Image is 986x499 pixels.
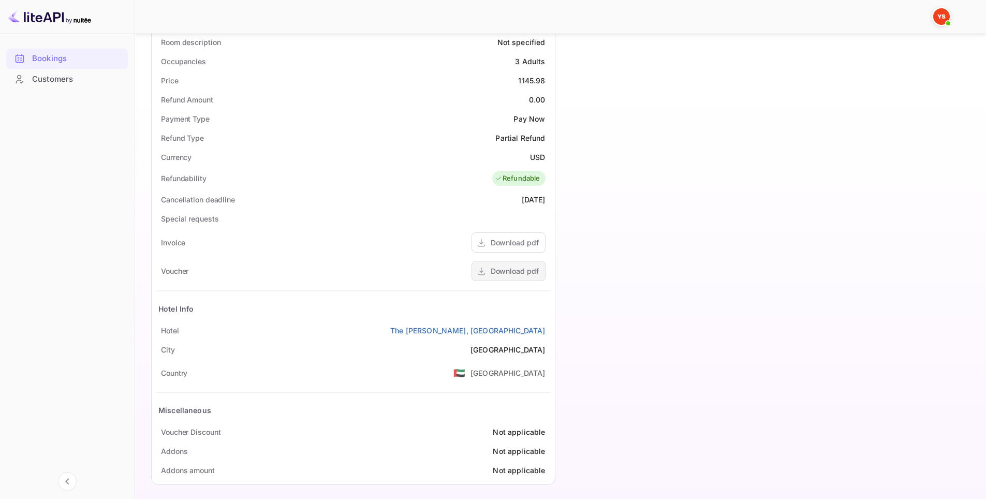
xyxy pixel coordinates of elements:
div: 3 Adults [515,56,545,67]
div: Partial Refund [495,133,545,143]
a: Bookings [6,49,128,68]
div: Download pdf [491,237,539,248]
div: Not applicable [493,446,545,457]
div: 0.00 [529,94,546,105]
div: Refund Amount [161,94,213,105]
div: Refundability [161,173,207,184]
div: Not applicable [493,427,545,437]
div: Voucher [161,266,188,276]
img: Yandex Support [933,8,950,25]
div: Not specified [497,37,546,48]
div: [GEOGRAPHIC_DATA] [470,344,546,355]
div: [GEOGRAPHIC_DATA] [470,368,546,378]
div: Customers [6,69,128,90]
div: Addons amount [161,465,215,476]
div: Cancellation deadline [161,194,235,205]
div: Invoice [161,237,185,248]
div: Voucher Discount [161,427,220,437]
div: [DATE] [522,194,546,205]
div: Bookings [6,49,128,69]
img: LiteAPI logo [8,8,91,25]
div: Refund Type [161,133,204,143]
div: Price [161,75,179,86]
div: Room description [161,37,220,48]
div: Not applicable [493,465,545,476]
div: Special requests [161,213,218,224]
div: Download pdf [491,266,539,276]
div: Hotel [161,325,179,336]
a: Customers [6,69,128,89]
div: Country [161,368,187,378]
div: Occupancies [161,56,206,67]
a: The [PERSON_NAME], [GEOGRAPHIC_DATA] [390,325,545,336]
div: Currency [161,152,192,163]
div: Addons [161,446,187,457]
div: Pay Now [513,113,545,124]
div: Bookings [32,53,123,65]
div: Customers [32,74,123,85]
div: 1145.98 [518,75,545,86]
button: Collapse navigation [58,472,77,491]
div: Miscellaneous [158,405,211,416]
div: Refundable [495,173,540,184]
div: City [161,344,175,355]
div: USD [530,152,545,163]
div: Hotel Info [158,303,194,314]
div: Payment Type [161,113,210,124]
span: United States [453,363,465,382]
